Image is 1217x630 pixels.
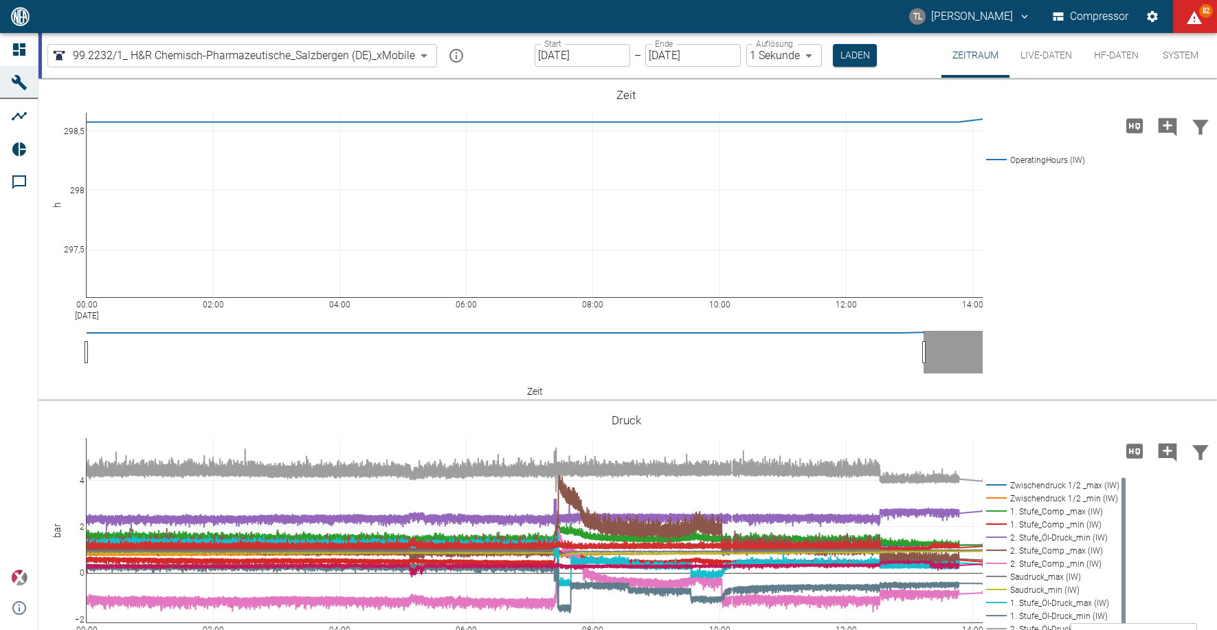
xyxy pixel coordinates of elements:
a: 99.2232/1_ H&R Chemisch-Pharmazeutische_Salzbergen (DE)_xMobile [51,47,415,64]
button: System [1150,33,1212,78]
button: mission info [443,42,470,69]
button: Kommentar hinzufügen [1151,108,1184,144]
label: Start [544,38,561,50]
span: Hohe Auflösung [1118,118,1151,131]
span: 82 [1199,4,1213,18]
button: Kommentar hinzufügen [1151,433,1184,469]
span: 99.2232/1_ H&R Chemisch-Pharmazeutische_Salzbergen (DE)_xMobile [73,47,415,63]
div: TL [909,8,926,25]
label: Ende [655,38,673,50]
label: Auflösung [756,38,793,50]
button: Live-Daten [1009,33,1083,78]
button: thomas.lueder@neuman-esser.com [907,4,1033,29]
p: – [634,47,641,63]
input: DD.MM.YYYY [535,44,630,67]
span: Hohe Auflösung [1118,444,1151,457]
button: HF-Daten [1083,33,1150,78]
img: logo [10,7,31,25]
button: Laden [833,44,877,67]
button: Daten filtern [1184,108,1217,144]
div: 1 Sekunde [746,44,822,67]
button: Compressor [1050,4,1132,29]
button: Zeitraum [941,33,1009,78]
input: DD.MM.YYYY [645,44,741,67]
button: Einstellungen [1140,4,1165,29]
button: Daten filtern [1184,433,1217,469]
img: Xplore Logo [11,569,27,586]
